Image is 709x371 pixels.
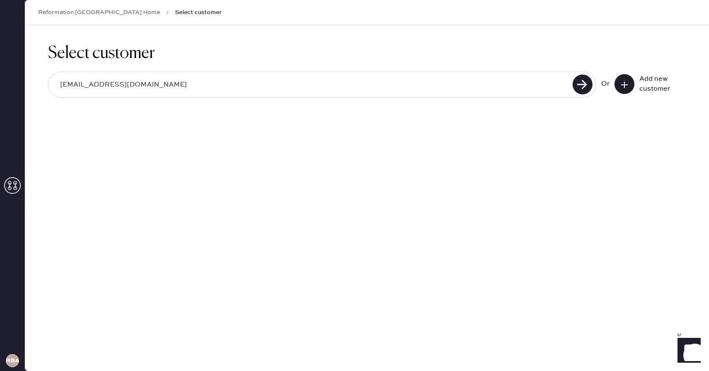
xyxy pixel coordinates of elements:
[53,75,570,94] input: Search by email or phone number
[38,8,160,17] a: Reformation [GEOGRAPHIC_DATA] Home
[639,74,681,94] div: Add new customer
[601,79,609,89] div: Or
[48,43,686,63] h1: Select customer
[175,8,222,17] span: Select customer
[670,334,705,369] iframe: Front Chat
[6,358,19,364] h3: RBA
